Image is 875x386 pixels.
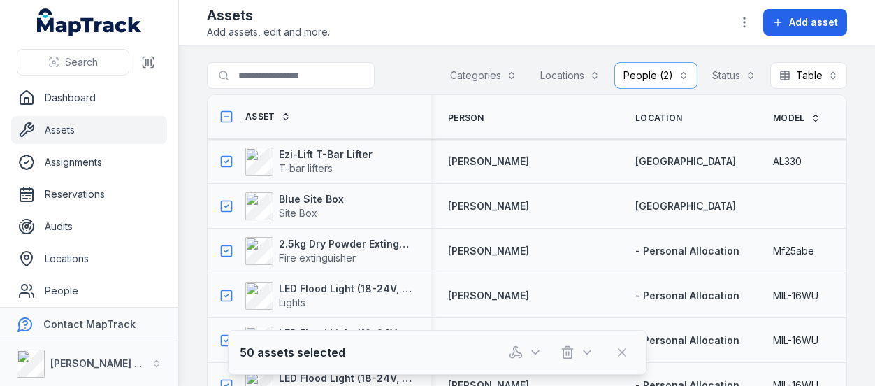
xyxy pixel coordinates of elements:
span: AL330 [773,155,802,169]
a: MapTrack [37,8,142,36]
a: Blue Site BoxSite Box [245,192,344,220]
button: Add asset [763,9,847,36]
span: Search [65,55,98,69]
a: [PERSON_NAME] [448,244,529,258]
span: Model [773,113,805,124]
a: [GEOGRAPHIC_DATA] [635,199,736,213]
button: Locations [531,62,609,89]
a: Assets [11,116,167,144]
a: - Personal Allocation [635,289,739,303]
button: People (2) [614,62,697,89]
span: T-bar lifters [279,162,333,174]
a: - Personal Allocation [635,334,739,348]
a: Audits [11,213,167,241]
a: Locations [11,245,167,273]
a: Dashboard [11,84,167,112]
span: Fire extinguisher [279,252,356,264]
a: 2.5kg Dry Powder ExtinguisherFire extinguisher [245,237,414,265]
a: - Personal Allocation [635,244,739,258]
button: Table [770,62,847,89]
span: MIL-16WU [773,289,818,303]
span: Lights [279,296,305,308]
span: Add assets, edit and more. [207,25,330,39]
strong: Contact MapTrack [43,318,136,330]
strong: 50 assets selected [240,344,345,361]
a: Asset [245,111,291,122]
a: [PERSON_NAME] [448,289,529,303]
span: - Personal Allocation [635,245,739,257]
a: Model [773,113,820,124]
strong: Blue Site Box [279,192,344,206]
strong: LED Flood Light (18-24V, 16W) [279,282,414,296]
a: LED Flood Light (18-24V, 16W)Lights [245,327,414,355]
a: Ezi-Lift T-Bar LifterT-bar lifters [245,148,373,176]
strong: Ezi-Lift T-Bar Lifter [279,148,373,162]
button: Search [17,49,129,76]
strong: [PERSON_NAME] Air [50,357,147,369]
a: Reservations [11,180,167,208]
span: Location [635,113,682,124]
a: Assignments [11,148,167,176]
a: [PERSON_NAME] [448,155,529,169]
span: [GEOGRAPHIC_DATA] [635,200,736,212]
a: LED Flood Light (18-24V, 16W)Lights [245,282,414,310]
span: Add asset [789,15,838,29]
button: Status [703,62,765,89]
span: - Personal Allocation [635,289,739,301]
strong: LED Flood Light (18-24V, 16W) [279,327,414,341]
a: [PERSON_NAME] [448,199,529,213]
span: Mf25abe [773,244,814,258]
span: Asset [245,111,275,122]
span: [GEOGRAPHIC_DATA] [635,155,736,167]
span: - Personal Allocation [635,334,739,346]
a: [GEOGRAPHIC_DATA] [635,155,736,169]
h2: Assets [207,6,330,25]
span: Person [448,113,484,124]
strong: 2.5kg Dry Powder Extinguisher [279,237,414,251]
a: People [11,277,167,305]
strong: LED Flood Light (18-24V, 16W) [279,371,414,385]
span: Site Box [279,207,317,219]
button: Categories [441,62,526,89]
span: MIL-16WU [773,334,818,348]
